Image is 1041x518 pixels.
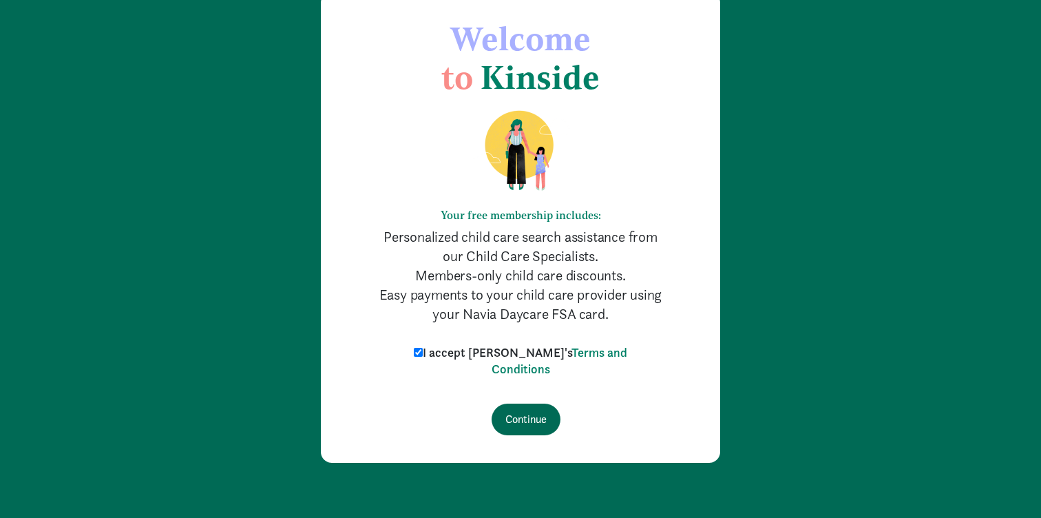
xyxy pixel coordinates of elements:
input: I accept [PERSON_NAME]'sTerms and Conditions [414,348,423,357]
span: Kinside [481,57,600,97]
p: Easy payments to your child care provider using your Navia Daycare FSA card. [376,285,665,324]
p: Members-only child care discounts. [376,266,665,285]
img: illustration-mom-daughter.png [468,110,574,192]
h6: Your free membership includes: [376,209,665,222]
label: I accept [PERSON_NAME]'s [410,344,631,377]
p: Personalized child care search assistance from our Child Care Specialists. [376,227,665,266]
a: Terms and Conditions [492,344,628,377]
input: Continue [492,404,560,435]
span: Welcome [450,19,591,59]
span: to [441,57,473,97]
